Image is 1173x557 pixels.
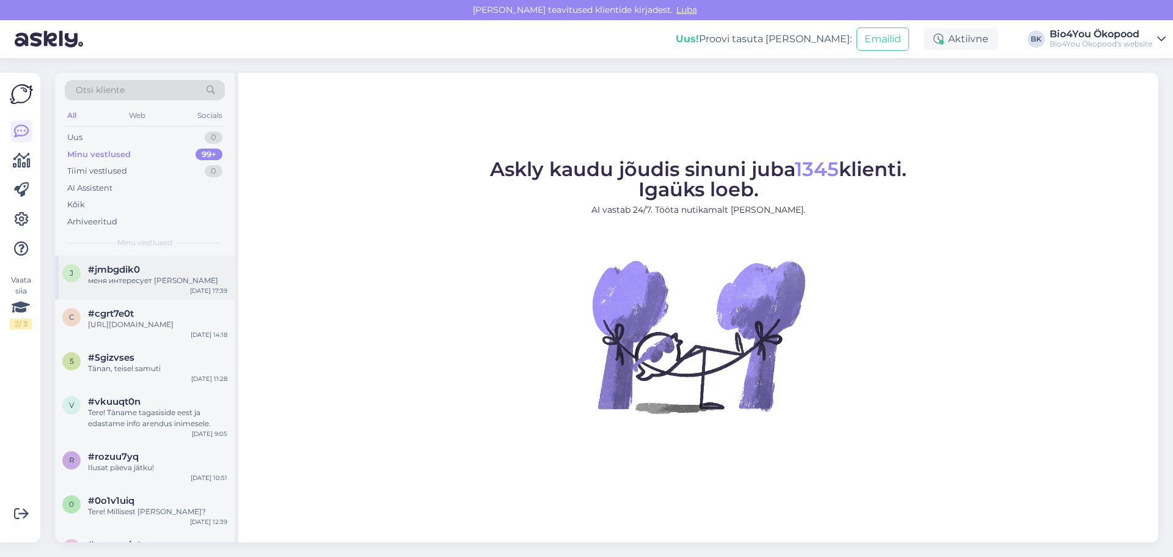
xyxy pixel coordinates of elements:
[88,275,227,286] div: меня интересует [PERSON_NAME]
[88,539,141,550] span: #mppqgjut
[588,226,808,446] img: No Chat active
[205,165,222,177] div: 0
[67,165,127,177] div: Tiimi vestlused
[1050,29,1166,49] a: Bio4You ÖkopoodBio4You Ökopood's website
[1050,39,1152,49] div: Bio4You Ökopood's website
[69,456,75,465] span: r
[10,319,32,330] div: 2 / 3
[676,33,699,45] b: Uus!
[67,216,117,228] div: Arhiveeritud
[67,149,131,161] div: Minu vestlused
[857,28,909,51] button: Emailid
[88,506,227,517] div: Tere! Millisest [PERSON_NAME]?
[76,84,125,97] span: Otsi kliente
[205,131,222,144] div: 0
[673,4,701,15] span: Luba
[924,28,998,50] div: Aktiivne
[117,237,172,248] span: Minu vestlused
[490,204,907,216] p: AI vastab 24/7. Tööta nutikamalt [PERSON_NAME].
[191,374,227,383] div: [DATE] 11:28
[88,462,227,473] div: Ilusat päeva jätku!
[88,352,134,363] span: #5gizvses
[67,131,82,144] div: Uus
[195,149,222,161] div: 99+
[126,108,148,124] div: Web
[88,319,227,330] div: [URL][DOMAIN_NAME]
[10,275,32,330] div: Vaata siia
[70,268,73,278] span: j
[65,108,79,124] div: All
[676,32,852,46] div: Proovi tasuta [PERSON_NAME]:
[70,356,74,366] span: 5
[195,108,225,124] div: Socials
[192,429,227,438] div: [DATE] 9:05
[191,330,227,339] div: [DATE] 14:18
[10,83,33,106] img: Askly Logo
[88,495,134,506] span: #0o1v1uiq
[1028,31,1045,48] div: BK
[67,199,85,211] div: Kõik
[69,312,75,322] span: c
[69,400,74,410] span: v
[69,500,74,509] span: 0
[88,451,139,462] span: #rozuu7yq
[88,308,134,319] span: #cgrt7e0t
[490,157,907,201] span: Askly kaudu jõudis sinuni juba klienti. Igaüks loeb.
[1050,29,1152,39] div: Bio4You Ökopood
[67,182,112,194] div: AI Assistent
[190,286,227,295] div: [DATE] 17:39
[88,407,227,429] div: Tere! Täname tagasiside eest ja edastame info arendus inimesele.
[88,264,140,275] span: #jmbgdik0
[191,473,227,482] div: [DATE] 10:51
[795,157,839,181] span: 1345
[190,517,227,526] div: [DATE] 12:39
[88,363,227,374] div: Tänan, teisel samuti
[88,396,141,407] span: #vkuuqt0n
